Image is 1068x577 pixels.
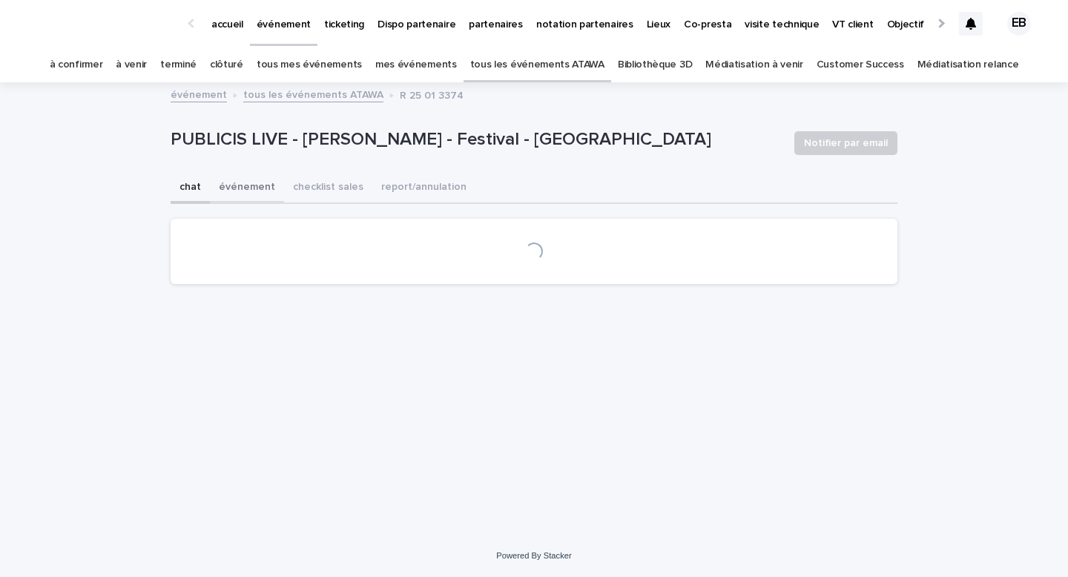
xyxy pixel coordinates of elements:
[917,47,1019,82] a: Médiatisation relance
[400,86,464,102] p: R 25 01 3374
[817,47,904,82] a: Customer Success
[372,173,475,204] button: report/annulation
[171,85,227,102] a: événement
[243,85,383,102] a: tous les événements ATAWA
[50,47,103,82] a: à confirmer
[284,173,372,204] button: checklist sales
[1007,12,1031,36] div: EB
[618,47,692,82] a: Bibliothèque 3D
[804,136,888,151] span: Notifier par email
[496,551,571,560] a: Powered By Stacker
[210,47,243,82] a: clôturé
[30,9,174,39] img: Ls34BcGeRexTGTNfXpUC
[257,47,362,82] a: tous mes événements
[705,47,803,82] a: Médiatisation à venir
[375,47,457,82] a: mes événements
[470,47,604,82] a: tous les événements ATAWA
[171,129,782,151] p: PUBLICIS LIVE - [PERSON_NAME] - Festival - [GEOGRAPHIC_DATA]
[116,47,147,82] a: à venir
[210,173,284,204] button: événement
[160,47,197,82] a: terminé
[171,173,210,204] button: chat
[794,131,897,155] button: Notifier par email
